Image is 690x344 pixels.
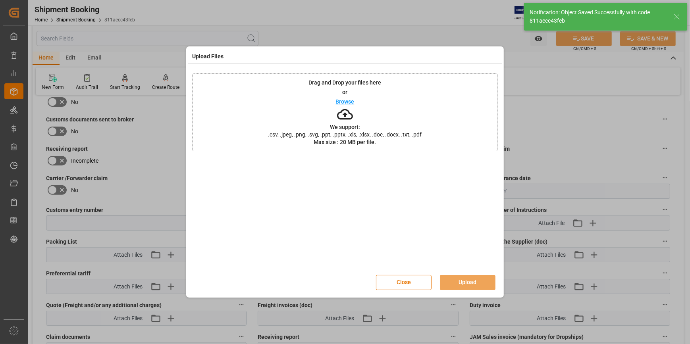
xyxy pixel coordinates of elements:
p: or [343,89,348,95]
h4: Upload Files [192,52,224,61]
button: Close [376,275,432,290]
p: We support: [330,124,360,130]
div: Drag and Drop your files hereorBrowseWe support:.csv, .jpeg, .png, .svg, .ppt, .pptx, .xls, .xlsx... [192,73,498,151]
button: Upload [440,275,495,290]
p: Drag and Drop your files here [309,80,382,85]
p: Browse [336,99,355,104]
p: Max size : 20 MB per file. [314,139,376,145]
span: .csv, .jpeg, .png, .svg, .ppt, .pptx, .xls, .xlsx, .doc, .docx, .txt, .pdf [263,132,427,137]
div: Notification: Object Saved Successfully with code 811aecc43feb [530,8,666,25]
